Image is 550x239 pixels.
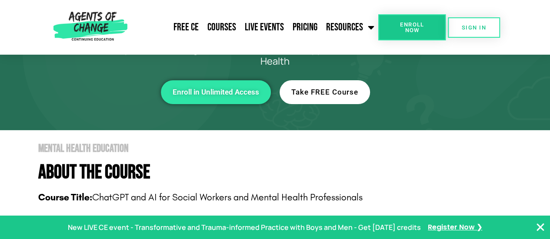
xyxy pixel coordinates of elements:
[161,80,271,104] a: Enroll in Unlimited Access
[203,16,240,38] a: Courses
[68,221,421,234] p: New LIVE CE event - Transformative and Trauma-informed Practice with Boys and Men - Get [DATE] cr...
[38,191,523,204] p: ChatGPT and AI for Social Workers and Mental Health Professionals
[428,221,482,234] a: Register Now ❯
[291,88,358,96] span: Take FREE Course
[38,192,92,203] b: Course Title:
[38,215,127,226] b: Learning Objectives:
[240,16,288,38] a: Live Events
[38,163,523,182] h4: About The Course
[131,16,378,38] nav: Menu
[280,80,370,104] a: Take FREE Course
[462,25,486,30] span: SIGN IN
[448,17,500,38] a: SIGN IN
[173,88,259,96] span: Enroll in Unlimited Access
[38,143,523,154] h2: Mental Health Education
[392,22,432,33] span: Enroll Now
[62,43,488,67] p: Build a Deep Understanding of AI and Learn Practical Applications in Social Work and Mental Health
[169,16,203,38] a: Free CE
[288,16,322,38] a: Pricing
[535,222,546,232] button: Close Banner
[322,16,378,38] a: Resources
[378,14,446,40] a: Enroll Now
